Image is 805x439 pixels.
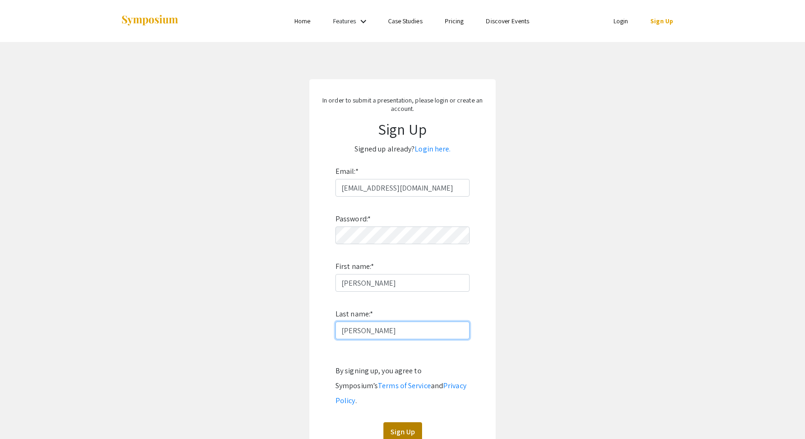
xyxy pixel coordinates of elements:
[486,17,529,25] a: Discover Events
[650,17,673,25] a: Sign Up
[335,307,373,322] label: Last name:
[7,397,40,432] iframe: Chat
[614,17,628,25] a: Login
[333,17,356,25] a: Features
[388,17,423,25] a: Case Studies
[378,381,431,391] a: Terms of Service
[335,381,466,405] a: Privacy Policy
[319,120,486,138] h1: Sign Up
[319,142,486,157] p: Signed up already?
[358,16,369,27] mat-icon: Expand Features list
[335,259,374,274] label: First name:
[335,364,470,408] div: By signing up, you agree to Symposium’s and .
[335,164,359,179] label: Email:
[445,17,464,25] a: Pricing
[294,17,310,25] a: Home
[415,144,450,154] a: Login here.
[335,212,371,226] label: Password:
[319,96,486,113] p: In order to submit a presentation, please login or create an account.
[121,14,179,27] img: Symposium by ForagerOne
